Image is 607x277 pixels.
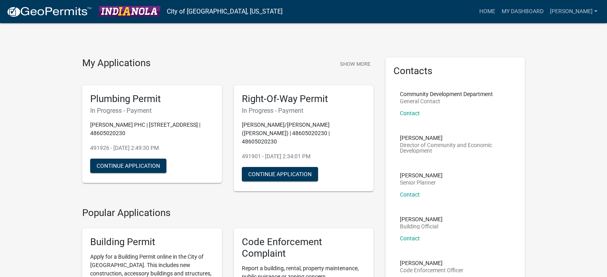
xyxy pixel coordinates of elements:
[400,173,443,178] p: [PERSON_NAME]
[242,93,366,105] h5: Right-Of-Way Permit
[98,6,160,17] img: City of Indianola, Iowa
[337,57,374,71] button: Show More
[400,135,511,141] p: [PERSON_NAME]
[400,260,463,266] p: [PERSON_NAME]
[400,110,420,116] a: Contact
[90,144,214,152] p: 491926 - [DATE] 2:49:30 PM
[400,216,443,222] p: [PERSON_NAME]
[167,5,283,18] a: City of [GEOGRAPHIC_DATA], [US_STATE]
[82,57,150,69] h4: My Applications
[90,121,214,138] p: [PERSON_NAME] PHC | [STREET_ADDRESS] | 48605020230
[547,4,601,19] a: [PERSON_NAME]
[400,91,493,97] p: Community Development Department
[498,4,547,19] a: My Dashboard
[90,93,214,105] h5: Plumbing Permit
[82,207,374,219] h4: Popular Applications
[90,107,214,114] h6: In Progress - Payment
[242,107,366,114] h6: In Progress - Payment
[242,167,318,181] button: Continue Application
[242,121,366,146] p: [PERSON_NAME]/[PERSON_NAME] ([PERSON_NAME]) | 48605020230 | 48605020230
[400,224,443,229] p: Building Official
[242,152,366,161] p: 491901 - [DATE] 2:34:01 PM
[393,65,517,77] h5: Contacts
[90,236,214,248] h5: Building Permit
[476,4,498,19] a: Home
[400,235,420,242] a: Contact
[400,191,420,198] a: Contact
[400,267,463,273] p: Code Enforcement Officer
[400,98,493,104] p: General Contact
[90,159,166,173] button: Continue Application
[400,180,443,185] p: Senior Planner
[400,142,511,153] p: Director of Community and Economic Development
[242,236,366,259] h5: Code Enforcement Complaint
